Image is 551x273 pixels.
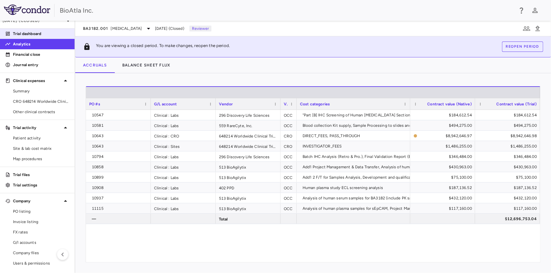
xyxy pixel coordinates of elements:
div: Clinical : Labs [151,183,216,193]
div: 10643 [92,131,148,141]
span: G/l accounts [13,240,69,245]
div: Total [216,214,281,224]
span: Map procedures [13,156,69,162]
div: Clinical : Labs [151,162,216,172]
div: $75,100.00 [416,172,472,183]
span: Company files [13,250,69,256]
p: Journal entry [13,62,69,68]
div: Clinical : CRO [151,131,216,141]
div: $494,275.00 [416,120,472,131]
span: Contract value (Native) [427,102,472,106]
div: $432,120.00 [481,193,537,203]
div: $346,484.00 [416,151,472,162]
div: 10908 [92,183,148,193]
button: Accruals [75,57,114,73]
div: OCC [281,110,297,120]
span: FX rates [13,229,69,235]
div: 648214 Worldwide Clinical Trials Holdings, Inc. [216,131,281,141]
div: Clinical : Labs [151,203,216,213]
p: Trial dashboard [13,31,69,37]
img: logo-full-BYUhSk78.svg [4,5,50,15]
span: The contract record and uploaded budget values do not match. Please review the contract record an... [413,131,472,140]
div: $1,486,255.00 [481,141,537,151]
div: Clinical : Sites [151,141,216,151]
div: CRO [281,131,297,141]
div: 513 BioAgilytix [216,172,281,182]
div: 402 PPD [216,183,281,193]
div: 11115 [92,203,148,214]
div: 10794 [92,151,148,162]
span: PO #s [89,102,100,106]
div: OCC [281,193,297,203]
div: $117,160.00 [481,203,537,214]
span: G/L account [154,102,177,106]
span: Invoice listing [13,219,69,225]
p: Trial files [13,172,69,178]
div: Human plasma study ECL screening analysis [303,183,407,193]
div: Clinical : Labs [151,120,216,130]
div: OCC [281,203,297,213]
p: You are viewing a closed period. To make changes, reopen the period. [96,43,230,51]
div: $432,120.00 [416,193,472,203]
div: OCC [281,183,297,193]
div: $184,612.54 [416,110,472,120]
button: Balance Sheet Flux [114,57,178,73]
span: Summary [13,88,69,94]
div: $430,963.00 [416,162,472,172]
div: $430,963.00 [481,162,537,172]
div: $8,942,646.98 [481,131,537,141]
div: Clinical : Labs [151,193,216,203]
span: Patient activity [13,135,69,141]
div: Clinical : Labs [151,172,216,182]
div: INVESTIGATOR_FEES [303,141,407,151]
span: [MEDICAL_DATA] [111,26,142,31]
div: $1,486,255.00 [416,141,472,151]
span: [DATE] (Closed) [155,26,184,31]
div: 10899 [92,172,148,183]
p: Financial close [13,52,69,57]
div: 296 Discovery Life Sciences [216,110,281,120]
p: Analytics [13,41,69,47]
div: $8,942,646.97 [420,131,472,141]
p: Clinical expenses [13,78,62,84]
div: $75,100.00 [481,172,537,183]
div: Analysis of human plasma samples for sEpCAM, Project Management, sample disposition & Data Archival [303,203,492,214]
span: Vendor [219,102,233,106]
div: 513 BioAgilytix [216,193,281,203]
span: Contract value (Trial) [497,102,537,106]
p: Trial activity [13,125,62,131]
span: Users & permissions [13,260,69,266]
div: $117,160.00 [416,203,472,214]
span: Other clinical contracts [13,109,69,115]
div: — [92,214,148,224]
div: $494,275.00 [481,120,537,131]
p: Trial settings [13,182,69,188]
div: 10643 [92,141,148,151]
span: Site & lab cost matrix [13,146,69,151]
div: 10547 [92,110,148,120]
div: Clinical : Labs [151,151,216,161]
div: $346,484.00 [481,151,537,162]
button: Reopen period [502,42,543,52]
span: Vendor type [284,102,288,106]
div: 10581 [92,120,148,131]
div: 10858 [92,162,148,172]
div: OCC [281,151,297,161]
div: OCC [281,162,297,172]
div: OCC [281,172,297,182]
p: Company [13,198,62,204]
span: PO listing [13,208,69,214]
div: 648214 Worldwide Clinical Trials Holdings, Inc. [216,141,281,151]
span: Cost categories [300,102,330,106]
div: BioAtla Inc. [60,6,513,15]
div: DIRECT_FEES, PASS_THROUGH [303,131,407,141]
div: $12,696,753.04 [481,214,537,224]
div: Batch IHC Analysis (Retro & Pro.), Final Validation Report (Est. Q3'2026), Project Set-Up and Man... [303,151,535,162]
div: 559 RareCyte, Inc. [216,120,281,130]
div: 513 BioAgilytix [216,162,281,172]
span: CRO 648214 Worldwide Clinical Trials Holdings, Inc. [13,99,69,104]
p: Reviewer [189,26,211,31]
div: 10937 [92,193,148,203]
div: OCC [281,120,297,130]
div: 296 Discovery Life Sciences [216,151,281,161]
